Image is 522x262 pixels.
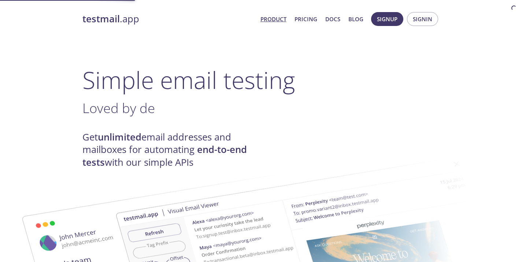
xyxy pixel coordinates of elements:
button: Signup [371,12,403,26]
strong: unlimited [98,131,141,143]
a: Product [260,14,286,24]
button: Signin [407,12,438,26]
span: Loved by de [82,99,155,117]
h4: Get email addresses and mailboxes for automating with our simple APIs [82,131,261,169]
strong: end-to-end tests [82,143,247,168]
strong: testmail [82,12,120,25]
h1: Simple email testing [82,66,440,94]
a: Pricing [295,14,317,24]
a: testmail.app [82,13,255,25]
a: Blog [348,14,363,24]
span: Signup [377,14,397,24]
span: Signin [413,14,432,24]
a: Docs [325,14,340,24]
